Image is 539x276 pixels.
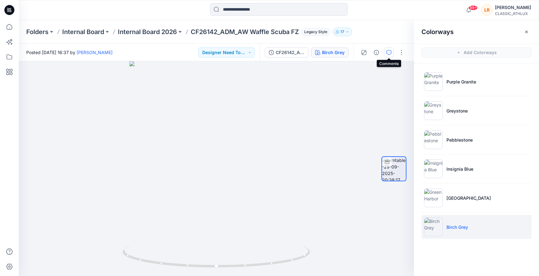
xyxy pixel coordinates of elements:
[446,224,468,230] p: Birch Grey
[62,28,104,36] a: Internal Board
[299,28,330,36] button: Legacy Style
[424,101,443,120] img: Greystone
[424,218,443,236] img: Birch Grey
[26,49,113,56] span: Posted [DATE] 16:37 by
[265,48,309,58] button: CF26142_ADM_AW Waffle Scuba FZ
[421,28,454,36] h2: Colorways
[446,166,473,172] p: Insignia Blue
[301,28,330,36] span: Legacy Style
[446,78,476,85] p: Purple Granite
[481,4,492,16] div: LR
[424,130,443,149] img: Pebblestone
[446,137,473,143] p: Pebblestone
[118,28,177,36] a: Internal Board 2026
[322,49,345,56] div: Birch Grey
[424,72,443,91] img: Purple Granite
[495,11,531,16] div: CLASSIC_ATHLUX
[77,50,113,55] a: [PERSON_NAME]
[446,108,468,114] p: Greystone
[446,195,491,201] p: [GEOGRAPHIC_DATA]
[26,28,48,36] a: Folders
[424,188,443,207] img: Green Harbor
[340,28,344,35] p: 17
[191,28,299,36] p: CF26142_ADM_AW Waffle Scuba FZ
[468,5,478,10] span: 99+
[382,157,406,181] img: turntable-29-09-2025-20:38:17
[495,4,531,11] div: [PERSON_NAME]
[424,159,443,178] img: Insignia Blue
[311,48,349,58] button: Birch Grey
[276,49,305,56] div: CF26142_ADM_AW Waffle Scuba FZ
[333,28,352,36] button: 17
[371,48,381,58] button: Details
